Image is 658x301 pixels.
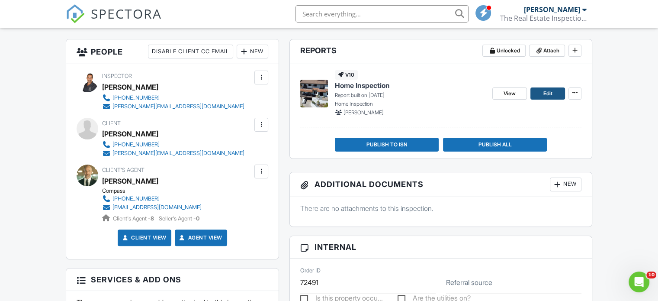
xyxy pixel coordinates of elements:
span: 10 [646,272,656,278]
a: [EMAIL_ADDRESS][DOMAIN_NAME] [102,203,202,212]
input: Search everything... [295,5,469,23]
a: [PERSON_NAME][EMAIL_ADDRESS][DOMAIN_NAME] [102,102,244,111]
a: [PERSON_NAME][EMAIL_ADDRESS][DOMAIN_NAME] [102,149,244,158]
div: [PHONE_NUMBER] [112,195,160,202]
div: Disable Client CC Email [148,45,233,58]
a: SPECTORA [66,12,162,30]
strong: 8 [151,215,154,222]
a: [PERSON_NAME] [102,175,158,188]
div: [PHONE_NUMBER] [112,94,160,101]
div: [PHONE_NUMBER] [112,141,160,148]
div: [PERSON_NAME] [102,81,158,94]
span: Client's Agent - [113,215,155,222]
img: The Best Home Inspection Software - Spectora [66,4,85,23]
span: Seller's Agent - [159,215,199,222]
h3: Internal [290,236,592,259]
iframe: Intercom live chat [629,272,649,292]
span: Client's Agent [102,167,144,173]
div: [EMAIL_ADDRESS][DOMAIN_NAME] [112,204,202,211]
span: Inspector [102,73,132,79]
a: [PHONE_NUMBER] [102,94,244,102]
div: The Real Estate Inspection Company [500,14,587,23]
a: Agent View [178,233,222,242]
h3: Additional Documents [290,172,592,197]
strong: 0 [196,215,199,222]
span: SPECTORA [91,4,162,23]
div: [PERSON_NAME][EMAIL_ADDRESS][DOMAIN_NAME] [112,150,244,157]
a: Client View [121,233,167,242]
span: Client [102,120,121,126]
p: There are no attachments to this inspection. [300,204,581,213]
h3: Services & Add ons [66,269,279,291]
label: Referral source [446,278,492,287]
label: Order ID [300,267,321,275]
h3: People [66,39,279,64]
a: [PHONE_NUMBER] [102,194,202,203]
div: [PERSON_NAME][EMAIL_ADDRESS][DOMAIN_NAME] [112,103,244,110]
div: New [550,178,581,191]
div: [PERSON_NAME] [102,127,158,140]
div: [PERSON_NAME] [524,5,580,14]
div: Compass [102,188,209,194]
div: New [237,45,268,58]
a: [PHONE_NUMBER] [102,140,244,149]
